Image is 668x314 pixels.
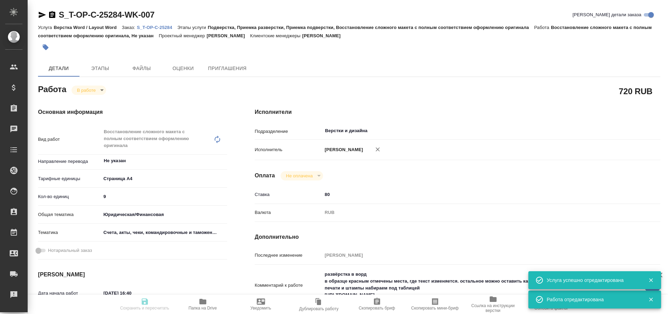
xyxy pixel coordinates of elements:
[38,175,101,182] p: Тарифные единицы
[348,295,406,314] button: Скопировать бриф
[75,87,98,93] button: В работе
[38,211,101,218] p: Общая тематика
[38,136,101,143] p: Вид работ
[122,25,137,30] p: Заказ:
[174,295,232,314] button: Папка на Drive
[255,282,322,289] p: Комментарий к работе
[411,306,459,311] span: Скопировать мини-бриф
[534,25,551,30] p: Работа
[573,11,641,18] span: [PERSON_NAME] детали заказа
[101,288,161,298] input: ✎ Введи что-нибудь
[120,306,169,311] span: Сохранить и пересчитать
[284,173,315,179] button: Не оплачена
[101,192,227,202] input: ✎ Введи что-нибудь
[167,64,200,73] span: Оценки
[250,33,302,38] p: Клиентские менеджеры
[84,64,117,73] span: Этапы
[101,209,227,220] div: Юридическая/Финансовая
[116,295,174,314] button: Сохранить и пересчитать
[370,142,385,157] button: Удалить исполнителя
[125,64,158,73] span: Файлы
[223,160,225,161] button: Open
[281,171,323,180] div: В работе
[322,146,363,153] p: [PERSON_NAME]
[137,25,177,30] p: S_T-OP-C-25284
[38,193,101,200] p: Кол-во единиц
[38,40,53,55] button: Добавить тэг
[101,173,227,185] div: Страница А4
[255,233,660,241] h4: Дополнительно
[255,191,322,198] p: Ставка
[38,158,101,165] p: Направление перевода
[38,108,227,116] h4: Основная информация
[207,33,250,38] p: [PERSON_NAME]
[38,82,66,95] h2: Работа
[255,171,275,180] h4: Оплата
[302,33,346,38] p: [PERSON_NAME]
[644,277,658,283] button: Закрыть
[208,25,534,30] p: Подверстка, Приемка разверстки, Приемка подверстки, Восстановление сложного макета с полным соотв...
[464,295,522,314] button: Ссылка на инструкции верстки
[322,268,627,301] textarea: развёрстка в ворд в образце красным отмечены места, где текст изменяется. остальное можно оставит...
[619,85,652,97] h2: 720 RUB
[255,108,660,116] h4: Исполнители
[54,25,122,30] p: Верстка Word / Layout Word
[189,306,217,311] span: Папка на Drive
[42,64,75,73] span: Детали
[255,146,322,153] p: Исполнитель
[359,306,395,311] span: Скопировать бриф
[406,295,464,314] button: Скопировать мини-бриф
[322,189,627,199] input: ✎ Введи что-нибудь
[522,295,580,314] button: Обновить файлы
[644,296,658,303] button: Закрыть
[299,306,339,311] span: Дублировать работу
[547,277,638,284] div: Услуга успешно отредактирована
[255,128,322,135] p: Подразделение
[59,10,154,19] a: S_T-OP-C-25284-WK-007
[48,247,92,254] span: Нотариальный заказ
[547,296,638,303] div: Работа отредактирована
[623,130,624,131] button: Open
[255,209,322,216] p: Валюта
[208,64,247,73] span: Приглашения
[38,11,46,19] button: Скопировать ссылку для ЯМессенджера
[322,250,627,260] input: Пустое поле
[48,11,56,19] button: Скопировать ссылку
[322,207,627,218] div: RUB
[177,25,208,30] p: Этапы услуги
[468,303,518,313] span: Ссылка на инструкции верстки
[255,252,322,259] p: Последнее изменение
[232,295,290,314] button: Уведомить
[38,229,101,236] p: Тематика
[137,24,177,30] a: S_T-OP-C-25284
[101,227,227,238] div: Счета, акты, чеки, командировочные и таможенные документы
[72,86,106,95] div: В работе
[38,290,101,297] p: Дата начала работ
[290,295,348,314] button: Дублировать работу
[38,25,54,30] p: Услуга
[251,306,271,311] span: Уведомить
[38,271,227,279] h4: [PERSON_NAME]
[159,33,207,38] p: Проектный менеджер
